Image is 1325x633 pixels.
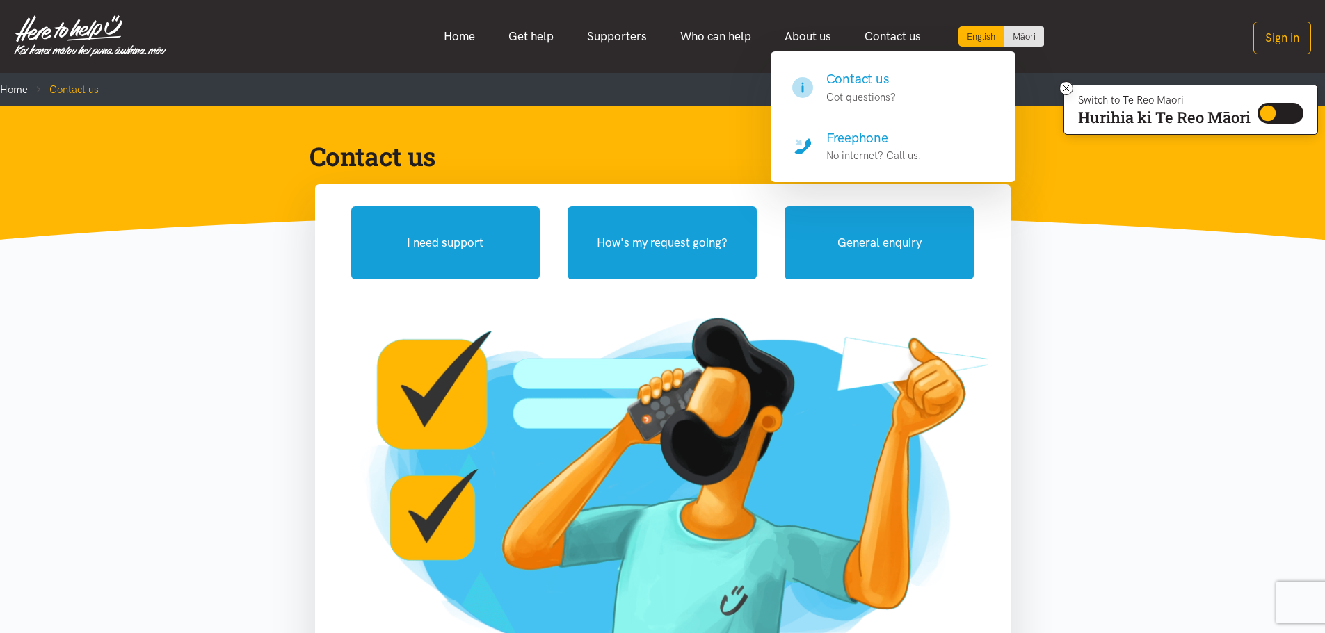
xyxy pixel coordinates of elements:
a: Switch to Te Reo Māori [1004,26,1044,47]
a: Contact us Got questions? [790,69,996,117]
a: Supporters [570,22,664,51]
a: About us [768,22,848,51]
p: No internet? Call us. [826,147,922,164]
h1: Contact us [310,140,994,173]
h4: Contact us [826,69,896,89]
a: Freephone No internet? Call us. [790,117,996,165]
li: Contact us [28,81,99,98]
img: Home [14,15,166,57]
a: Contact us [848,22,938,51]
button: General enquiry [785,206,974,279]
button: Sign in [1253,22,1311,54]
div: Current language [958,26,1004,47]
a: Who can help [664,22,768,51]
h4: Freephone [826,129,922,148]
p: Hurihia ki Te Reo Māori [1078,111,1251,124]
div: Language toggle [958,26,1045,47]
a: Home [427,22,492,51]
button: I need support [351,206,540,279]
a: Get help [492,22,570,51]
p: Switch to Te Reo Māori [1078,96,1251,104]
button: How's my request going? [568,206,757,279]
p: Got questions? [826,89,896,106]
div: Contact us [771,51,1015,182]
